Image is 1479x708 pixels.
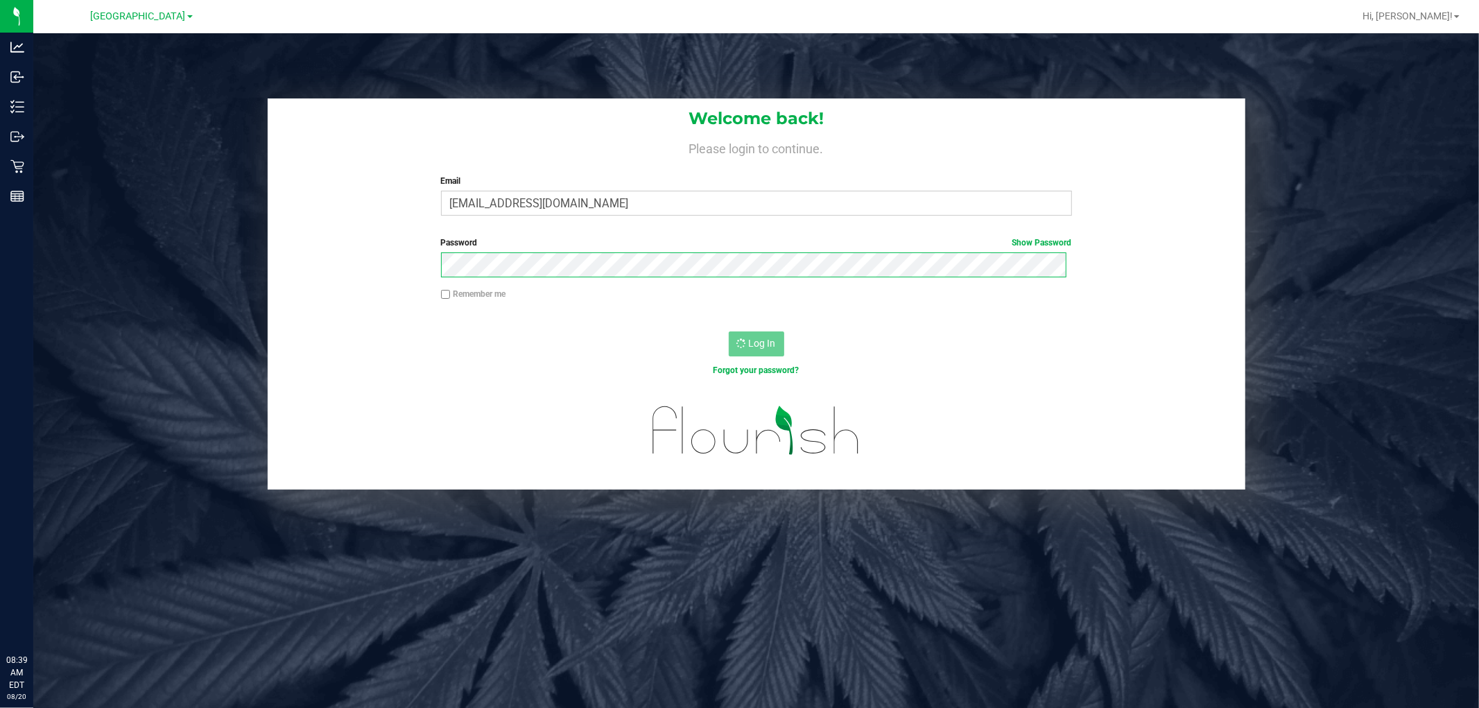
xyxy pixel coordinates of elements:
span: Hi, [PERSON_NAME]! [1363,10,1453,21]
label: Remember me [441,288,506,300]
h4: Please login to continue. [268,139,1245,155]
p: 08/20 [6,691,27,702]
a: Forgot your password? [713,365,799,375]
input: Remember me [441,290,451,300]
span: Log In [749,338,776,349]
inline-svg: Inventory [10,100,24,114]
h1: Welcome back! [268,110,1245,128]
inline-svg: Inbound [10,70,24,84]
p: 08:39 AM EDT [6,654,27,691]
inline-svg: Outbound [10,130,24,144]
inline-svg: Retail [10,159,24,173]
img: flourish_logo.svg [634,391,879,469]
span: [GEOGRAPHIC_DATA] [91,10,186,22]
inline-svg: Reports [10,189,24,203]
button: Log In [729,331,784,356]
label: Email [441,175,1072,187]
a: Show Password [1012,238,1072,248]
span: Password [441,238,478,248]
inline-svg: Analytics [10,40,24,54]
